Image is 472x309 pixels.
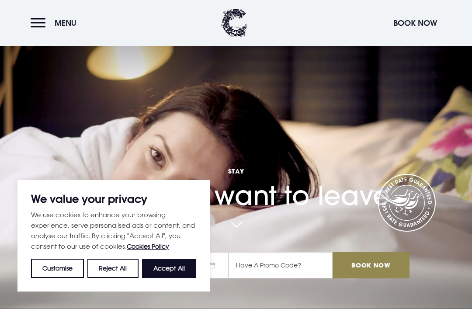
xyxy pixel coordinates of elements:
[333,252,410,278] input: Book Now
[221,9,247,37] img: Clandeboye Lodge
[229,252,333,278] input: Have A Promo Code?
[62,167,410,175] span: Stay
[17,180,210,292] div: We value your privacy
[87,259,138,278] button: Reject All
[31,209,196,252] p: We use cookies to enhance your browsing experience, serve personalised ads or content, and analys...
[62,147,410,211] h1: You won't want to leave
[31,14,81,32] button: Menu
[55,18,76,28] span: Menu
[389,14,441,32] button: Book Now
[31,194,196,204] p: We value your privacy
[142,259,196,278] button: Accept All
[127,243,169,250] a: Cookies Policy
[31,259,84,278] button: Customise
